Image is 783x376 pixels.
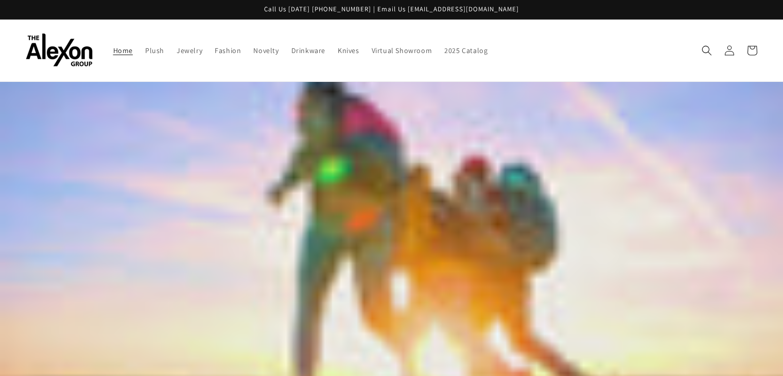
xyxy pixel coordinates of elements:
[291,46,325,55] span: Drinkware
[170,40,208,61] a: Jewelry
[444,46,488,55] span: 2025 Catalog
[366,40,439,61] a: Virtual Showroom
[372,46,432,55] span: Virtual Showroom
[695,39,718,62] summary: Search
[107,40,139,61] a: Home
[247,40,285,61] a: Novelty
[253,46,279,55] span: Novelty
[139,40,170,61] a: Plush
[285,40,332,61] a: Drinkware
[145,46,164,55] span: Plush
[332,40,366,61] a: Knives
[177,46,202,55] span: Jewelry
[215,46,241,55] span: Fashion
[208,40,247,61] a: Fashion
[438,40,494,61] a: 2025 Catalog
[338,46,359,55] span: Knives
[113,46,133,55] span: Home
[26,33,93,67] img: The Alexon Group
